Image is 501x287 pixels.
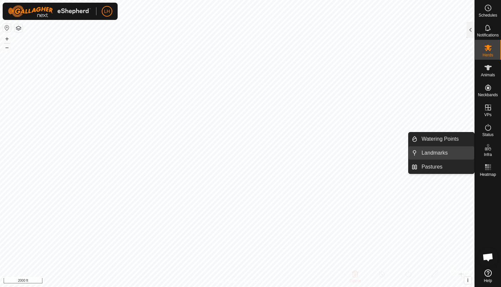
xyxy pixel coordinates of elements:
span: Watering Points [421,135,459,143]
a: Contact Us [244,278,263,284]
li: Watering Points [409,132,474,146]
img: Gallagher Logo [8,5,91,17]
span: Herds [482,53,493,57]
span: Notifications [477,33,499,37]
span: Neckbands [478,93,498,97]
a: Watering Points [417,132,474,146]
button: Reset Map [3,24,11,32]
span: Status [482,133,493,137]
a: Open chat [478,247,498,267]
span: Infra [484,153,492,157]
li: Landmarks [409,146,474,160]
span: Schedules [478,13,497,17]
span: LH [104,8,110,15]
a: Help [475,267,501,285]
button: + [3,35,11,43]
span: Pastures [421,163,442,171]
button: Map Layers [15,24,23,32]
span: Heatmap [480,173,496,177]
span: VPs [484,113,491,117]
button: i [464,277,472,284]
span: Animals [481,73,495,77]
a: Landmarks [417,146,474,160]
span: i [467,277,469,283]
li: Pastures [409,160,474,174]
button: – [3,43,11,51]
a: Privacy Policy [211,278,236,284]
a: Pastures [417,160,474,174]
span: Landmarks [421,149,448,157]
span: Help [484,279,492,283]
